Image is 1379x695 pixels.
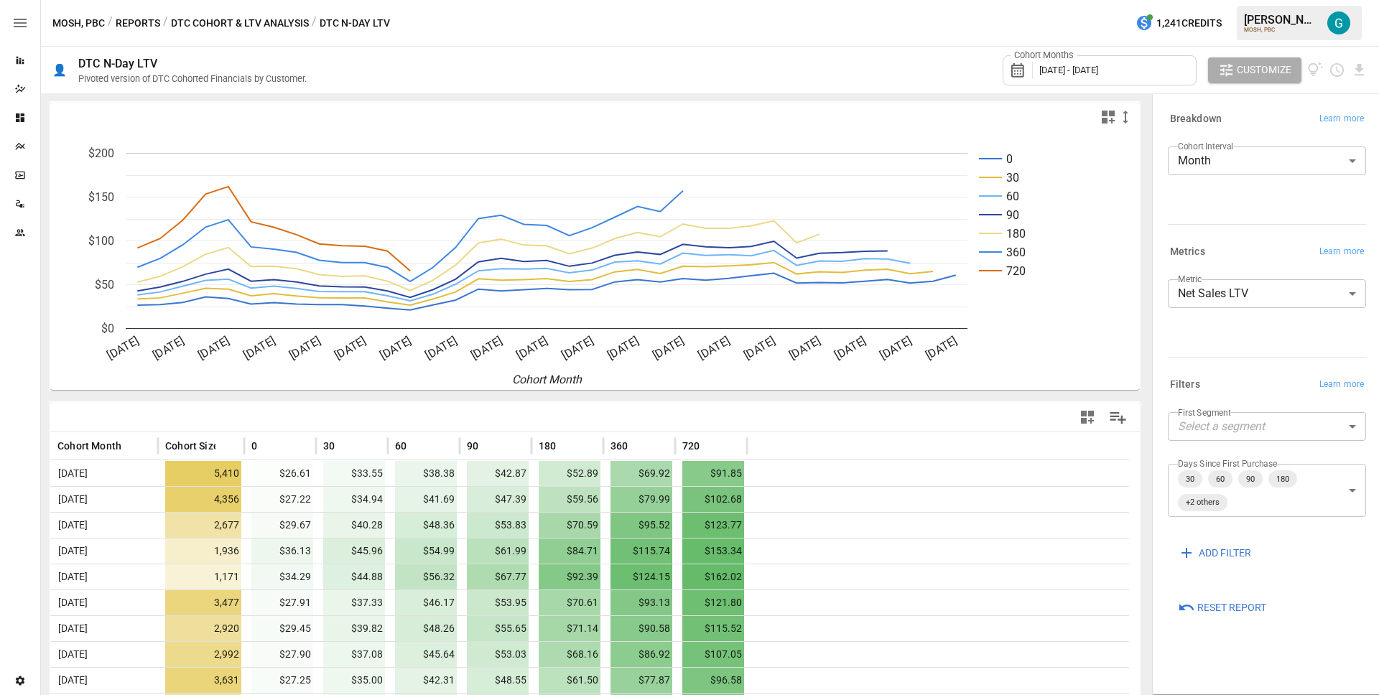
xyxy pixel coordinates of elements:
[682,513,744,538] span: $123.77
[682,461,744,486] span: $91.85
[1006,208,1019,222] text: 90
[539,616,600,641] span: $71.14
[108,14,113,32] div: /
[52,597,88,608] span: [DATE]
[1102,401,1134,434] button: Manage Columns
[878,334,914,363] text: [DATE]
[1170,111,1222,127] h6: Breakdown
[467,564,529,589] span: $67.77
[101,322,114,335] text: $0
[323,513,385,538] span: $40.28
[52,648,88,660] span: [DATE]
[251,616,313,641] span: $29.45
[467,439,478,453] span: 90
[1168,146,1366,175] div: Month
[1178,457,1277,470] label: Days Since First Purchase
[539,564,600,589] span: $92.39
[150,334,186,363] text: [DATE]
[95,278,114,291] text: $50
[165,668,241,693] span: 3,631
[323,461,385,486] span: $33.55
[323,590,385,615] span: $37.33
[1006,227,1026,241] text: 180
[395,513,457,538] span: $48.36
[323,564,385,589] span: $44.88
[123,436,143,456] button: Sort
[395,461,457,486] span: $38.38
[1178,406,1231,419] label: First Segment
[323,668,385,693] span: $35.00
[259,436,279,456] button: Sort
[52,467,88,479] span: [DATE]
[467,668,529,693] span: $48.55
[467,538,529,564] span: $61.99
[1271,471,1295,488] span: 180
[1006,171,1019,185] text: 30
[251,538,313,564] span: $36.13
[1319,3,1359,43] button: Gavin Acres
[467,616,529,641] span: $55.65
[323,487,385,512] span: $34.94
[1170,244,1205,260] h6: Metrics
[165,642,241,667] span: 2,992
[336,436,356,456] button: Sort
[610,668,672,693] span: $77.87
[1197,599,1266,617] span: Reset Report
[1006,152,1013,166] text: 0
[682,668,744,693] span: $96.58
[1168,594,1276,620] button: Reset Report
[514,334,550,363] text: [DATE]
[558,436,578,456] button: Sort
[512,373,582,386] text: Cohort Month
[610,538,672,564] span: $115.74
[539,642,600,667] span: $68.16
[682,487,744,512] span: $102.68
[105,334,141,363] text: [DATE]
[78,73,307,84] div: Pivoted version of DTC Cohorted Financials by Customer.
[408,436,428,456] button: Sort
[52,493,88,505] span: [DATE]
[395,616,457,641] span: $48.26
[251,590,313,615] span: $27.91
[52,622,88,634] span: [DATE]
[1178,140,1233,152] label: Cohort Interval
[251,461,313,486] span: $26.61
[682,439,700,453] span: 720
[702,436,722,456] button: Sort
[165,439,219,453] span: Cohort Size
[1237,61,1291,79] span: Customize
[1319,245,1364,259] span: Learn more
[165,513,241,538] span: 2,677
[251,513,313,538] span: $29.67
[50,131,1129,390] svg: A chart.
[1319,112,1364,126] span: Learn more
[1011,49,1077,62] label: Cohort Months
[539,513,600,538] span: $70.59
[1168,540,1261,566] button: ADD FILTER
[1240,471,1260,488] span: 90
[52,519,88,531] span: [DATE]
[1130,10,1227,37] button: 1,241Credits
[1170,377,1200,393] h6: Filters
[88,146,114,160] text: $200
[88,190,114,204] text: $150
[52,63,67,77] div: 👤
[682,642,744,667] span: $107.05
[610,590,672,615] span: $93.13
[1168,279,1366,308] div: Net Sales LTV
[323,642,385,667] span: $37.08
[251,564,313,589] span: $34.29
[312,14,317,32] div: /
[165,487,241,512] span: 4,356
[605,334,641,363] text: [DATE]
[378,334,414,363] text: [DATE]
[539,461,600,486] span: $52.89
[163,14,168,32] div: /
[467,461,529,486] span: $42.87
[682,590,744,615] span: $121.80
[196,334,232,363] text: [DATE]
[682,538,744,564] span: $153.34
[741,334,777,363] text: [DATE]
[650,334,686,363] text: [DATE]
[78,57,157,70] div: DTC N-Day LTV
